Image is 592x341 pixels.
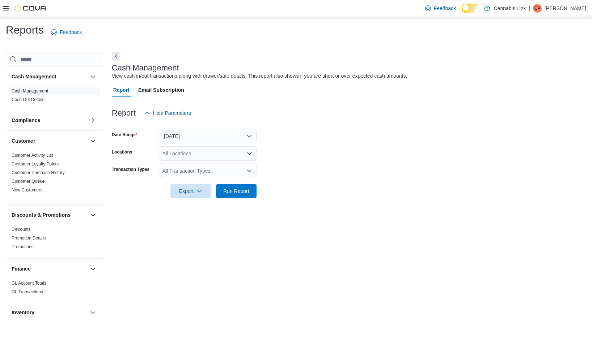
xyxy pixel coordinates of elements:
span: Customer Loyalty Points [12,161,59,167]
p: | [529,4,530,13]
h3: Customer [12,137,35,144]
h3: Compliance [12,117,40,124]
span: Cash Management [12,88,48,94]
button: Run Report [216,184,257,198]
button: Open list of options [246,151,252,156]
h3: Finance [12,265,31,272]
a: GL Transactions [12,289,43,294]
label: Date Range [112,132,138,138]
a: Cash Out Details [12,97,45,102]
button: Export [170,184,211,198]
div: Finance [6,279,103,302]
button: Compliance [12,117,87,124]
div: Cash Management [6,87,103,110]
button: Next [112,52,120,61]
a: Customer Loyalty Points [12,161,59,167]
span: Run Report [223,187,249,195]
button: Finance [12,265,87,272]
a: Customer Queue [12,179,45,184]
span: New Customers [12,187,42,193]
div: Charlotte Phillips [533,4,542,13]
button: Finance [89,264,97,273]
a: Customer Activity List [12,153,53,158]
a: Feedback [48,25,85,39]
button: [DATE] [160,129,257,143]
button: Customer [12,137,87,144]
button: Inventory [89,308,97,317]
span: Report [113,83,130,97]
span: Export [175,184,207,198]
span: Customer Purchase History [12,170,65,176]
input: Dark Mode [462,4,481,13]
h1: Reports [6,23,44,37]
div: Discounts & Promotions [6,225,103,258]
a: Promotion Details [12,236,46,241]
a: Customer Purchase History [12,170,65,175]
span: GL Transactions [12,289,43,295]
button: Open list of options [246,168,252,174]
a: Feedback [422,1,459,16]
img: Cova [14,5,47,12]
button: Cash Management [12,73,87,80]
a: Cash Management [12,89,48,94]
button: Cash Management [89,72,97,81]
div: Customer [6,151,103,204]
a: New Customers [12,187,42,193]
span: Hide Parameters [153,109,191,117]
button: Inventory [12,309,87,316]
a: GL Account Totals [12,281,46,286]
h3: Report [112,109,136,117]
span: Email Subscription [138,83,184,97]
p: Cannabis Link [494,4,526,13]
p: [PERSON_NAME] [545,4,586,13]
a: Promotions [12,244,34,249]
span: Promotion Details [12,235,46,241]
h3: Cash Management [112,64,179,72]
button: Discounts & Promotions [12,211,87,219]
h3: Cash Management [12,73,56,80]
label: Locations [112,149,132,155]
button: Customer [89,137,97,145]
button: Hide Parameters [141,106,194,120]
label: Transaction Types [112,167,149,172]
span: Feedback [434,5,456,12]
span: CP [534,4,541,13]
a: Discounts [12,227,31,232]
span: Promotions [12,244,34,250]
span: Cash Out Details [12,97,45,103]
span: Feedback [60,29,82,36]
h3: Inventory [12,309,34,316]
div: View cash in/out transactions along with drawer/safe details. This report also shows if you are s... [112,72,407,80]
button: Discounts & Promotions [89,211,97,219]
button: Compliance [89,116,97,125]
h3: Discounts & Promotions [12,211,71,219]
